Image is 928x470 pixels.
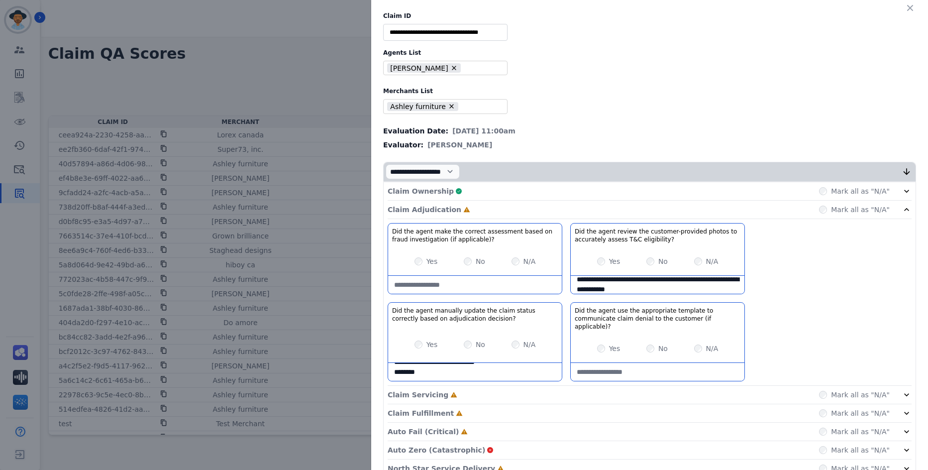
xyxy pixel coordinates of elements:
[452,126,516,136] span: [DATE] 11:00am
[658,256,668,266] label: No
[609,256,620,266] label: Yes
[387,63,461,73] li: [PERSON_NAME]
[831,445,890,455] label: Mark all as "N/A"
[706,344,719,353] label: N/A
[386,101,501,113] ul: selected options
[426,256,438,266] label: Yes
[831,186,890,196] label: Mark all as "N/A"
[476,340,485,350] label: No
[392,228,558,243] h3: Did the agent make the correct assessment based on fraud investigation (if applicable)?
[448,103,455,110] button: Remove Ashley furniture
[388,390,448,400] p: Claim Servicing
[523,256,536,266] label: N/A
[658,344,668,353] label: No
[426,340,438,350] label: Yes
[575,307,740,331] h3: Did the agent use the appropriate template to communicate claim denial to the customer (if applic...
[427,140,492,150] span: [PERSON_NAME]
[392,307,558,323] h3: Did the agent manually update the claim status correctly based on adjudication decision?
[388,205,461,215] p: Claim Adjudication
[388,186,454,196] p: Claim Ownership
[831,408,890,418] label: Mark all as "N/A"
[388,445,485,455] p: Auto Zero (Catastrophic)
[609,344,620,353] label: Yes
[831,205,890,215] label: Mark all as "N/A"
[388,408,454,418] p: Claim Fulfillment
[386,62,501,74] ul: selected options
[831,390,890,400] label: Mark all as "N/A"
[450,64,458,72] button: Remove Brigitte Ritter
[575,228,740,243] h3: Did the agent review the customer-provided photos to accurately assess T&C eligibility?
[383,12,916,20] label: Claim ID
[476,256,485,266] label: No
[523,340,536,350] label: N/A
[383,140,916,150] div: Evaluator:
[387,102,459,112] li: Ashley furniture
[383,49,916,57] label: Agents List
[388,427,459,437] p: Auto Fail (Critical)
[383,126,916,136] div: Evaluation Date:
[831,427,890,437] label: Mark all as "N/A"
[383,87,916,95] label: Merchants List
[706,256,719,266] label: N/A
